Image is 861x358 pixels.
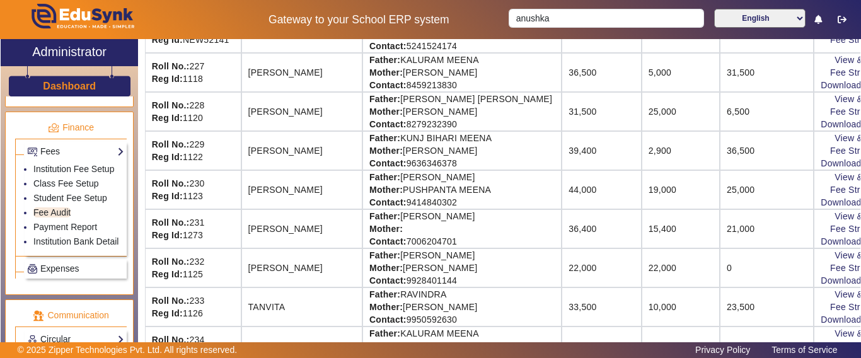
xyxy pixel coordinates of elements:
td: 36,400 [562,209,642,248]
strong: Father: [369,133,400,143]
strong: Contact: [369,236,407,246]
strong: Roll No.: [152,100,190,110]
td: 25,000 [642,92,720,131]
td: [PERSON_NAME] [241,209,362,248]
a: Class Fee Setup [33,178,99,188]
strong: Contact: [369,315,407,325]
h2: Administrator [32,44,107,59]
strong: Mother: [369,224,403,234]
td: 21,000 [720,209,814,248]
p: © 2025 Zipper Technologies Pvt. Ltd. All rights reserved. [18,344,238,357]
strong: Father: [369,94,400,104]
td: [PERSON_NAME] [PERSON_NAME] 9928401144 [362,248,562,287]
span: Expenses [40,263,79,274]
td: [PERSON_NAME] [241,92,362,131]
a: Terms of Service [765,342,843,358]
strong: Father: [369,211,400,221]
strong: Roll No.: [152,217,190,228]
strong: Contact: [369,158,407,168]
strong: Roll No.: [152,296,190,306]
strong: Mother: [369,146,403,156]
td: [PERSON_NAME] [241,131,362,170]
input: Search [509,9,703,28]
td: 2,900 [642,131,720,170]
td: 33,500 [562,287,642,326]
td: 233 1126 [145,287,241,326]
a: Institution Fee Setup [33,164,114,174]
td: 10,000 [642,287,720,326]
strong: Father: [369,250,400,260]
td: 15,400 [642,209,720,248]
strong: Contact: [369,41,407,51]
strong: Mother: [369,185,403,195]
strong: Father: [369,289,400,299]
strong: Mother: [369,67,403,78]
td: 5,000 [642,53,720,92]
strong: Contact: [369,275,407,286]
td: [PERSON_NAME] 7006204701 [362,209,562,248]
td: 23,500 [720,287,814,326]
p: Finance [15,121,127,134]
td: 6,500 [720,92,814,131]
h3: Dashboard [43,80,96,92]
strong: Roll No.: [152,178,190,188]
td: [PERSON_NAME] PUSHPANTA MEENA 9414840302 [362,170,562,209]
td: RAVINDRA [PERSON_NAME] 9950592630 [362,287,562,326]
strong: Contact: [369,197,407,207]
a: Administrator [1,39,138,66]
td: 19,000 [642,170,720,209]
img: Payroll.png [28,264,37,274]
strong: Father: [369,172,400,182]
td: 228 1120 [145,92,241,131]
td: 232 1125 [145,248,241,287]
a: Privacy Policy [689,342,756,358]
td: [PERSON_NAME] [PERSON_NAME] [PERSON_NAME] 8279232390 [362,92,562,131]
strong: Reg Id: [152,35,183,45]
td: [PERSON_NAME] [241,170,362,209]
strong: Reg Id: [152,191,183,201]
td: 230 1123 [145,170,241,209]
strong: Contact: [369,80,407,90]
strong: Mother: [369,107,403,117]
a: Fee Audit [33,207,71,217]
a: Institution Bank Detail [33,236,118,246]
strong: Roll No.: [152,257,190,267]
a: Payment Report [33,222,97,232]
strong: Roll No.: [152,139,190,149]
strong: Mother: [369,263,403,273]
td: TANVITA [241,287,362,326]
td: 231 1273 [145,209,241,248]
td: 22,000 [562,248,642,287]
strong: Father: [369,55,400,65]
a: Dashboard [42,79,96,93]
td: 36,500 [562,53,642,92]
strong: Reg Id: [152,74,183,84]
strong: Reg Id: [152,308,183,318]
td: 25,000 [720,170,814,209]
img: communication.png [33,310,44,321]
h5: Gateway to your School ERP system [222,13,496,26]
strong: Mother: [369,302,403,312]
td: 227 1118 [145,53,241,92]
p: Communication [15,309,127,322]
td: 0 [720,248,814,287]
strong: Roll No.: [152,335,190,345]
a: Expenses [27,262,124,276]
td: 22,000 [642,248,720,287]
strong: Roll No.: [152,61,190,71]
td: [PERSON_NAME] [241,53,362,92]
strong: Reg Id: [152,152,183,162]
td: [PERSON_NAME] [241,248,362,287]
td: KUNJ BIHARI MEENA [PERSON_NAME] 9636346378 [362,131,562,170]
td: 44,000 [562,170,642,209]
strong: Reg Id: [152,230,183,240]
td: 31,500 [720,53,814,92]
strong: Father: [369,328,400,338]
strong: Reg Id: [152,113,183,123]
strong: Reg Id: [152,269,183,279]
td: KALURAM MEENA [PERSON_NAME] 8459213830 [362,53,562,92]
strong: Contact: [369,119,407,129]
img: finance.png [48,122,59,134]
td: 229 1122 [145,131,241,170]
a: Student Fee Setup [33,193,107,203]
